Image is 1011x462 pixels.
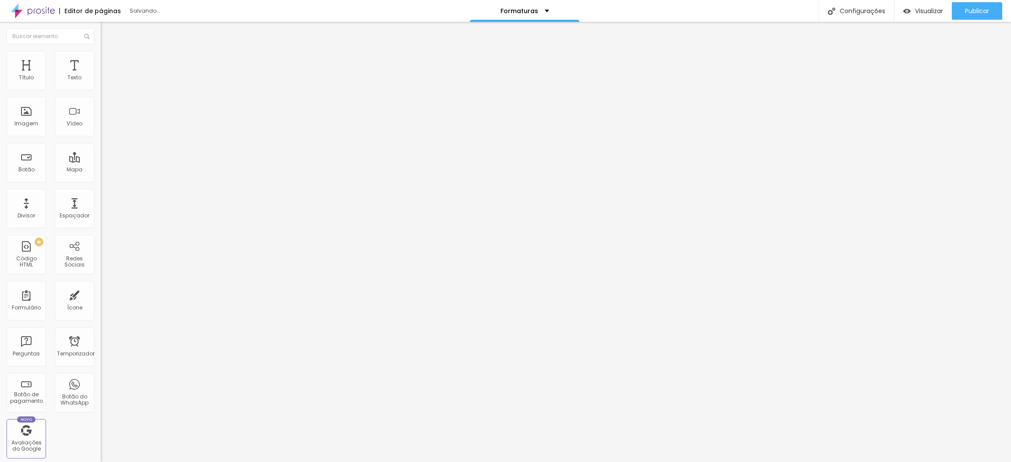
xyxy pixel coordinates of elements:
[965,7,989,15] font: Publicar
[11,439,42,452] font: Avaliações do Google
[915,7,943,15] font: Visualizar
[64,255,85,268] font: Redes Sociais
[894,2,952,20] button: Visualizar
[67,74,82,81] font: Texto
[21,417,32,422] font: Novo
[130,8,231,14] div: Salvando...
[101,22,1011,462] iframe: Editor
[828,7,835,15] img: Ícone
[18,212,35,219] font: Divisor
[903,7,911,15] img: view-1.svg
[60,212,89,219] font: Espaçador
[67,120,82,127] font: Vídeo
[10,391,43,404] font: Botão de pagamento
[7,28,94,44] input: Buscar elemento
[952,2,1002,20] button: Publicar
[57,350,95,357] font: Temporizador
[64,7,121,15] font: Editor de páginas
[60,393,89,406] font: Botão do WhatsApp
[13,350,40,357] font: Perguntas
[67,166,82,173] font: Mapa
[18,166,35,173] font: Botão
[19,74,34,81] font: Título
[840,7,885,15] font: Configurações
[14,120,38,127] font: Imagem
[67,304,82,311] font: Ícone
[84,34,89,39] img: Ícone
[16,255,37,268] font: Código HTML
[500,7,538,15] font: Formaturas
[12,304,41,311] font: Formulário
